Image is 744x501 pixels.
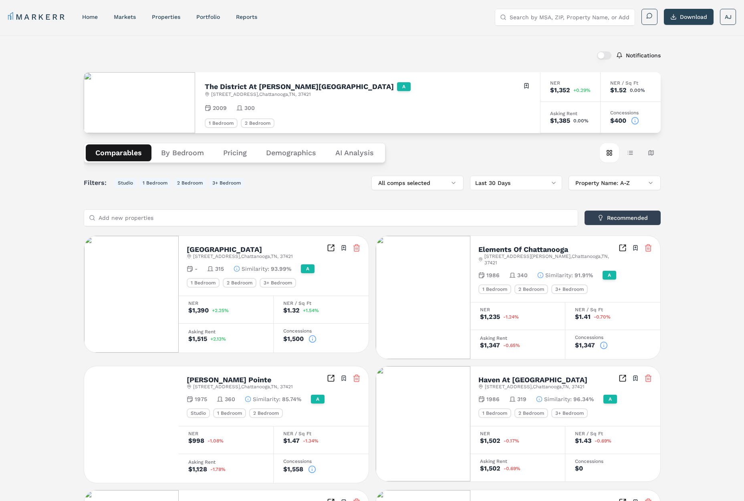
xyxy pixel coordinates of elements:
div: $1,385 [550,118,570,124]
a: Inspect Comparables [619,374,627,382]
span: 2009 [213,104,227,112]
a: Portfolio [196,14,220,20]
div: A [603,271,616,280]
span: Similarity : [544,395,572,403]
span: [STREET_ADDRESS][PERSON_NAME] , Chattanooga , TN , 37421 [484,253,618,266]
div: 2 Bedroom [514,408,548,418]
div: NER [480,431,555,436]
div: $1.43 [575,438,591,444]
button: By Bedroom [151,144,214,161]
div: Asking Rent [480,336,555,341]
h2: [GEOGRAPHIC_DATA] [187,246,262,253]
span: -1.24% [503,314,519,319]
div: NER [188,431,264,436]
div: $1,502 [480,438,500,444]
span: 96.34% [573,395,594,403]
span: 91.91% [575,271,593,279]
a: MARKERR [8,11,66,22]
div: Concessions [283,329,359,333]
a: Inspect Comparables [619,244,627,252]
span: +2.25% [212,308,229,313]
span: -1.78% [210,467,226,472]
span: 0.00% [630,88,645,93]
div: $1.32 [283,307,300,314]
button: Studio [115,178,136,188]
div: 1 Bedroom [478,408,511,418]
span: 1975 [195,395,207,403]
div: 3+ Bedroom [551,284,588,294]
div: $998 [188,438,204,444]
button: 1 Bedroom [139,178,171,188]
div: NER / Sq Ft [283,301,359,306]
button: AI Analysis [326,144,383,161]
span: 319 [517,395,526,403]
div: $1,515 [188,336,207,342]
div: 2 Bedroom [249,408,283,418]
div: $1,347 [480,342,500,349]
div: 3+ Bedroom [260,278,296,288]
span: 0.00% [573,118,589,123]
span: [STREET_ADDRESS] , Chattanooga , TN , 37421 [211,91,311,97]
span: 1986 [486,271,500,279]
div: A [397,82,411,91]
button: Demographics [256,144,326,161]
button: 3+ Bedroom [209,178,244,188]
span: [STREET_ADDRESS] , Chattanooga , TN , 37421 [485,383,585,390]
div: 1 Bedroom [478,284,511,294]
div: $400 [610,118,626,124]
button: 2 Bedroom [174,178,206,188]
div: $1,500 [283,336,304,342]
div: $1,558 [283,466,303,473]
div: NER / Sq Ft [283,431,359,436]
div: $1.41 [575,314,591,320]
div: Asking Rent [188,329,264,334]
span: [STREET_ADDRESS] , Chattanooga , TN , 37421 [193,383,293,390]
div: $1,352 [550,87,570,93]
button: Download [664,9,714,25]
span: -0.17% [504,438,519,443]
div: A [301,264,315,273]
span: 85.74% [282,395,301,403]
a: markets [114,14,136,20]
a: Inspect Comparables [327,244,335,252]
span: 300 [244,104,255,112]
div: $1,502 [480,465,500,472]
span: -0.69% [504,466,520,471]
label: Notifications [626,53,661,58]
div: 1 Bedroom [205,118,238,128]
div: Studio [187,408,210,418]
span: - [195,265,198,273]
div: $1.47 [283,438,300,444]
div: Concessions [283,459,359,464]
div: Asking Rent [550,111,591,116]
div: 3+ Bedroom [551,408,588,418]
div: Concessions [610,110,651,115]
span: Similarity : [545,271,573,279]
button: Pricing [214,144,256,161]
span: 1986 [486,395,500,403]
div: Asking Rent [188,460,264,464]
span: 340 [517,271,528,279]
a: home [82,14,98,20]
div: $1,390 [188,307,209,314]
span: +0.29% [573,88,591,93]
span: 93.99% [271,265,291,273]
div: 2 Bedroom [241,118,274,128]
div: 1 Bedroom [213,408,246,418]
h2: [PERSON_NAME] Pointe [187,376,271,383]
div: $1,235 [480,314,500,320]
span: [STREET_ADDRESS] , Chattanooga , TN , 37421 [193,253,293,260]
input: Add new properties [99,210,573,226]
div: NER [550,81,591,85]
button: Property Name: A-Z [569,176,661,190]
span: Similarity : [253,395,280,403]
div: Concessions [575,459,651,464]
div: $0 [575,465,583,472]
button: Comparables [86,144,151,161]
div: 2 Bedroom [223,278,256,288]
a: properties [152,14,180,20]
button: Recommended [585,211,661,225]
span: AJ [725,13,732,21]
div: NER / Sq Ft [610,81,651,85]
div: A [311,395,325,404]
